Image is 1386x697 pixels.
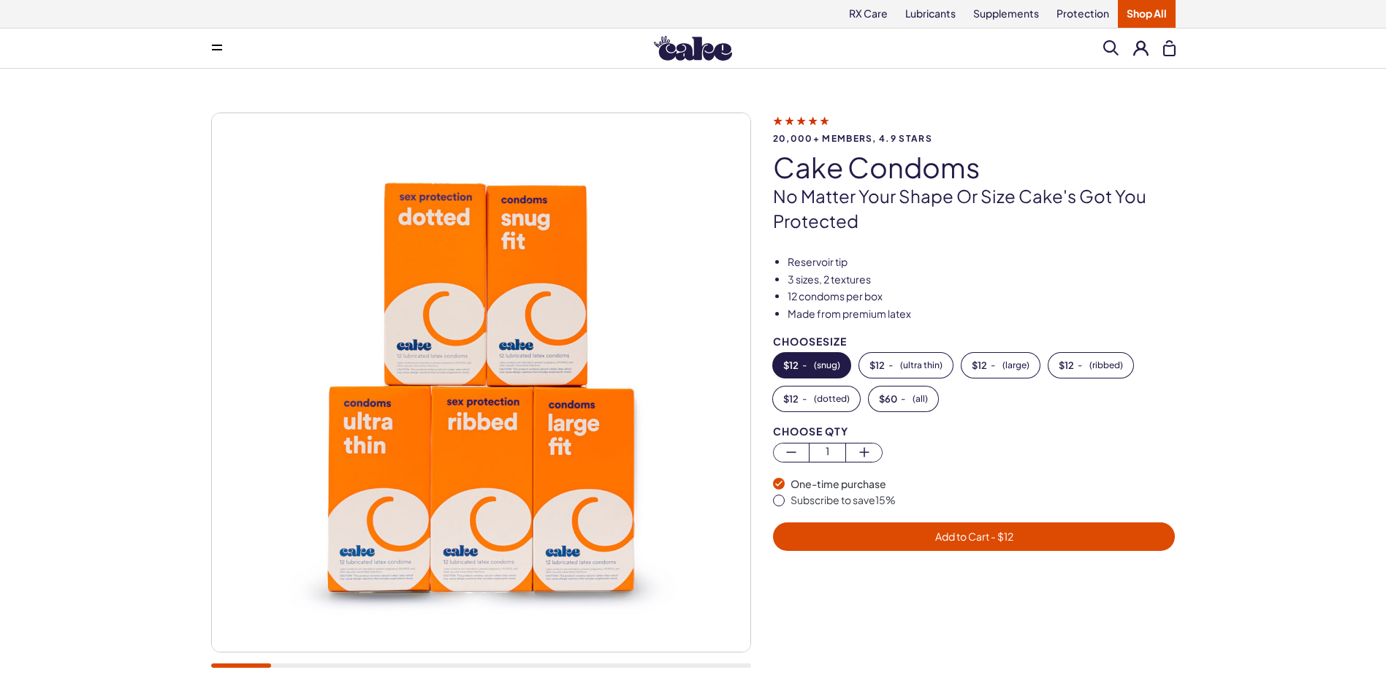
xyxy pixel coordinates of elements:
span: ( snug ) [814,360,840,370]
button: - [859,353,953,378]
li: Reservoir tip [788,255,1176,270]
span: ( ultra thin ) [900,360,943,370]
span: $ 12 [869,360,885,370]
div: Subscribe to save 15 % [791,493,1176,508]
button: - [869,386,938,411]
li: Made from premium latex [788,307,1176,321]
span: ( all ) [913,394,928,404]
button: - [962,353,1040,378]
img: Cake Condoms [212,113,750,652]
h1: Cake Condoms [773,152,1176,183]
span: 20,000+ members, 4.9 stars [773,134,1176,143]
span: $ 12 [1059,360,1074,370]
button: - [773,386,860,411]
li: 3 sizes, 2 textures [788,273,1176,287]
div: Choose Size [773,336,1176,347]
span: ( large ) [1002,360,1029,370]
div: One-time purchase [791,477,1176,492]
img: Hello Cake [654,36,732,61]
span: ( ribbed ) [1089,360,1123,370]
button: - [773,353,850,378]
span: $ 12 [783,360,799,370]
span: ( dotted ) [814,394,850,404]
span: - $ 12 [989,530,1013,543]
li: 12 condoms per box [788,289,1176,304]
span: $ 12 [783,394,799,404]
p: No matter your shape or size Cake's got you protected [773,184,1176,233]
span: Add to Cart [935,530,1013,543]
button: - [1048,353,1133,378]
span: $ 60 [879,394,897,404]
div: Choose Qty [773,426,1176,437]
span: $ 12 [972,360,987,370]
span: 1 [810,443,845,460]
button: Add to Cart - $12 [773,522,1176,551]
a: 20,000+ members, 4.9 stars [773,114,1176,143]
